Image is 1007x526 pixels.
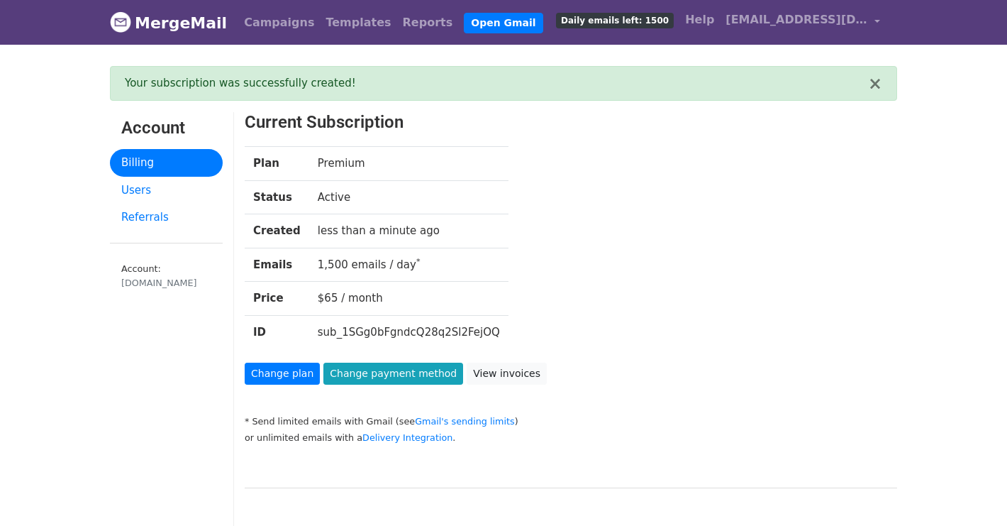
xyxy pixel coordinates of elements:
td: Premium [309,147,508,181]
th: Price [245,282,309,316]
a: Referrals [110,204,223,231]
span: [EMAIL_ADDRESS][DOMAIN_NAME] [725,11,867,28]
a: Change plan [245,363,320,385]
td: less than a minute ago [309,214,508,248]
button: × [868,75,882,92]
a: Change payment method [323,363,463,385]
th: Emails [245,248,309,282]
div: [DOMAIN_NAME] [121,276,211,290]
a: [EMAIL_ADDRESS][DOMAIN_NAME] [720,6,886,39]
td: Active [309,180,508,214]
a: Templates [320,9,396,37]
th: ID [245,315,309,349]
a: Help [679,6,720,34]
img: MergeMail logo [110,11,131,33]
a: Open Gmail [464,13,543,33]
a: Daily emails left: 1500 [550,6,679,34]
td: sub_1SGg0bFgndcQ28q2Sl2FejOQ [309,315,508,349]
a: MergeMail [110,8,227,38]
td: 1,500 emails / day [309,248,508,282]
th: Status [245,180,309,214]
small: * Send limited emails with Gmail (see ) or unlimited emails with a . [245,416,518,443]
span: Daily emails left: 1500 [556,13,674,28]
th: Created [245,214,309,248]
a: Reports [397,9,459,37]
a: View invoices [467,363,547,385]
th: Plan [245,147,309,181]
div: Your subscription was successfully created! [125,75,868,92]
a: Users [110,177,223,204]
small: Account: [121,263,211,290]
h3: Current Subscription [245,112,841,133]
a: Campaigns [238,9,320,37]
a: Gmail's sending limits [415,416,515,427]
a: Billing [110,149,223,177]
td: $65 / month [309,282,508,316]
h3: Account [121,118,211,138]
a: Delivery Integration [362,432,452,443]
